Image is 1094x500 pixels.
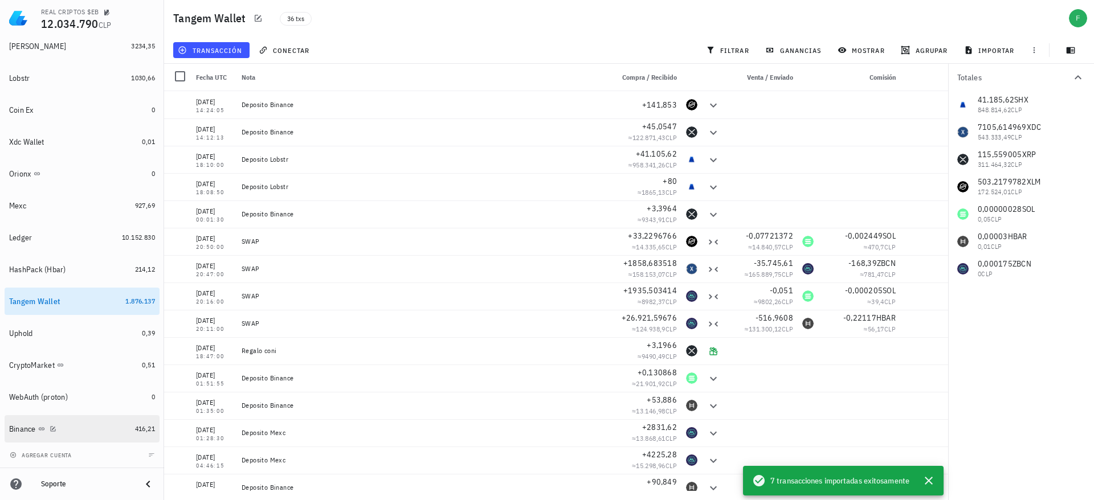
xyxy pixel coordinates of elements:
[666,325,677,333] span: CLP
[131,42,155,50] span: 3234,35
[5,319,160,347] a: Uphold 0,39
[9,329,33,338] div: Uphold
[623,258,677,268] span: +1858,683518
[180,46,242,55] span: transacción
[628,133,677,142] span: ≈
[701,42,756,58] button: filtrar
[622,313,677,323] span: +26.921,59676
[628,270,677,278] span: ≈
[848,258,877,268] span: -168,39
[754,258,794,268] span: -35.745,61
[196,244,232,250] div: 20:50:00
[5,192,160,219] a: Mexc 927,69
[756,313,793,323] span: -516,9608
[636,379,666,388] span: 21.901,92
[868,325,884,333] span: 56,17
[9,233,32,243] div: Ledger
[642,100,677,110] span: +141,853
[632,407,677,415] span: ≈
[666,270,677,278] span: CLP
[1069,9,1087,27] div: avatar
[754,297,793,306] span: ≈
[636,407,666,415] span: 13.146,98
[196,206,232,217] div: [DATE]
[242,401,604,410] div: Deposito Binance
[632,489,677,497] span: ≈
[833,42,892,58] button: mostrar
[768,46,821,55] span: ganancias
[638,215,677,224] span: ≈
[196,151,232,162] div: [DATE]
[666,161,677,169] span: CLP
[686,154,697,165] div: SHX-icon
[864,270,884,278] span: 781,47
[196,381,232,387] div: 01:51:55
[9,297,60,306] div: Tangem Wallet
[636,434,666,442] span: 13.868,61
[686,372,697,384] div: SOL-icon
[5,415,160,442] a: Binance 416,21
[135,424,155,433] span: 416,21
[196,452,232,463] div: [DATE]
[242,155,604,164] div: Deposito Lobstr
[843,313,876,323] span: -0,22117
[666,379,677,388] span: CLP
[642,121,677,132] span: +45,0547
[196,73,227,81] span: Fecha UTC
[152,105,155,114] span: 0
[663,176,677,186] span: +80
[638,188,677,196] span: ≈
[636,149,677,159] span: +41.105,62
[636,461,666,470] span: 15.298,96
[957,73,1071,81] div: Totales
[845,231,883,241] span: -0,002449
[686,400,697,411] div: HBAR-icon
[642,215,666,224] span: 9343,91
[802,236,814,247] div: SOL-icon
[782,325,793,333] span: CLP
[666,243,677,251] span: CLP
[770,474,909,487] span: 7 transacciones importadas exitosamente
[802,318,814,329] div: HBAR-icon
[196,370,232,381] div: [DATE]
[642,297,666,306] span: 8982,37
[647,395,677,405] span: +53,886
[242,73,255,81] span: Nota
[242,182,604,191] div: Deposito Lobstr
[628,161,677,169] span: ≈
[782,297,793,306] span: CLP
[196,342,232,354] div: [DATE]
[5,32,160,60] a: [PERSON_NAME] 3234,35
[802,290,814,302] div: SOL-icon
[870,73,896,81] span: Comisión
[845,285,883,296] span: -0,000205
[959,42,1022,58] button: importar
[5,96,160,124] a: Coin Ex 0
[747,73,793,81] span: Venta / Enviado
[196,96,232,108] div: [DATE]
[864,243,896,251] span: ≈
[638,367,677,378] span: +0,130868
[142,137,155,146] span: 0,01
[9,424,36,434] div: Binance
[745,270,793,278] span: ≈
[196,124,232,135] div: [DATE]
[749,270,782,278] span: 165.889,75
[666,352,677,360] span: CLP
[864,325,896,333] span: ≈
[9,201,26,211] div: Mexc
[196,397,232,408] div: [DATE]
[196,315,232,326] div: [DATE]
[638,297,677,306] span: ≈
[686,345,697,356] div: XRP-icon
[632,133,666,142] span: 122.871,43
[782,270,793,278] span: CLP
[632,379,677,388] span: ≈
[883,231,896,241] span: SOL
[9,42,66,51] div: [PERSON_NAME]
[242,100,604,109] div: Deposito Binance
[242,483,604,492] div: Deposito Binance
[758,297,782,306] span: 9802,26
[749,325,782,333] span: 131.300,12
[122,233,155,241] span: 10.152.830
